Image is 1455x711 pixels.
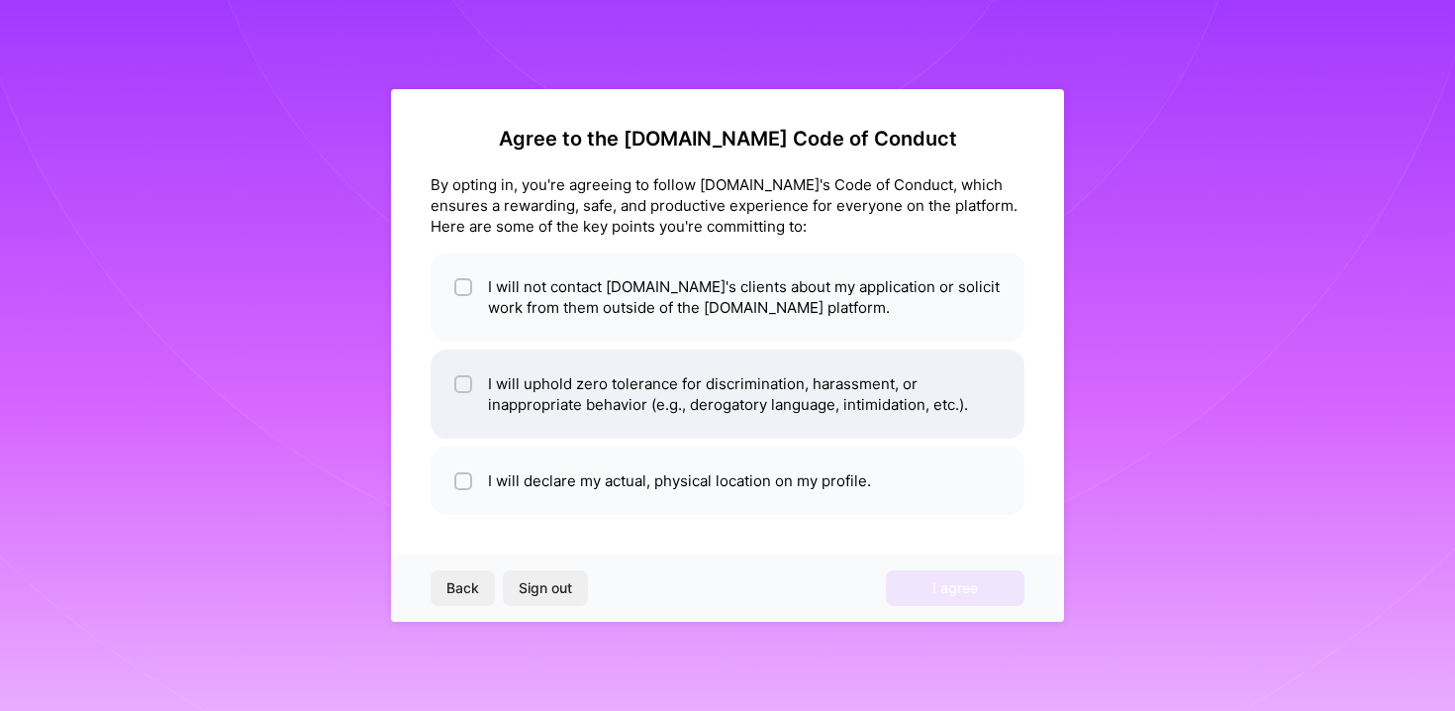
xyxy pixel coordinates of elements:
[446,578,479,598] span: Back
[519,578,572,598] span: Sign out
[431,350,1024,439] li: I will uphold zero tolerance for discrimination, harassment, or inappropriate behavior (e.g., der...
[431,570,495,606] button: Back
[431,174,1024,237] div: By opting in, you're agreeing to follow [DOMAIN_NAME]'s Code of Conduct, which ensures a rewardin...
[503,570,588,606] button: Sign out
[431,447,1024,515] li: I will declare my actual, physical location on my profile.
[431,127,1024,151] h2: Agree to the [DOMAIN_NAME] Code of Conduct
[431,253,1024,342] li: I will not contact [DOMAIN_NAME]'s clients about my application or solicit work from them outside...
